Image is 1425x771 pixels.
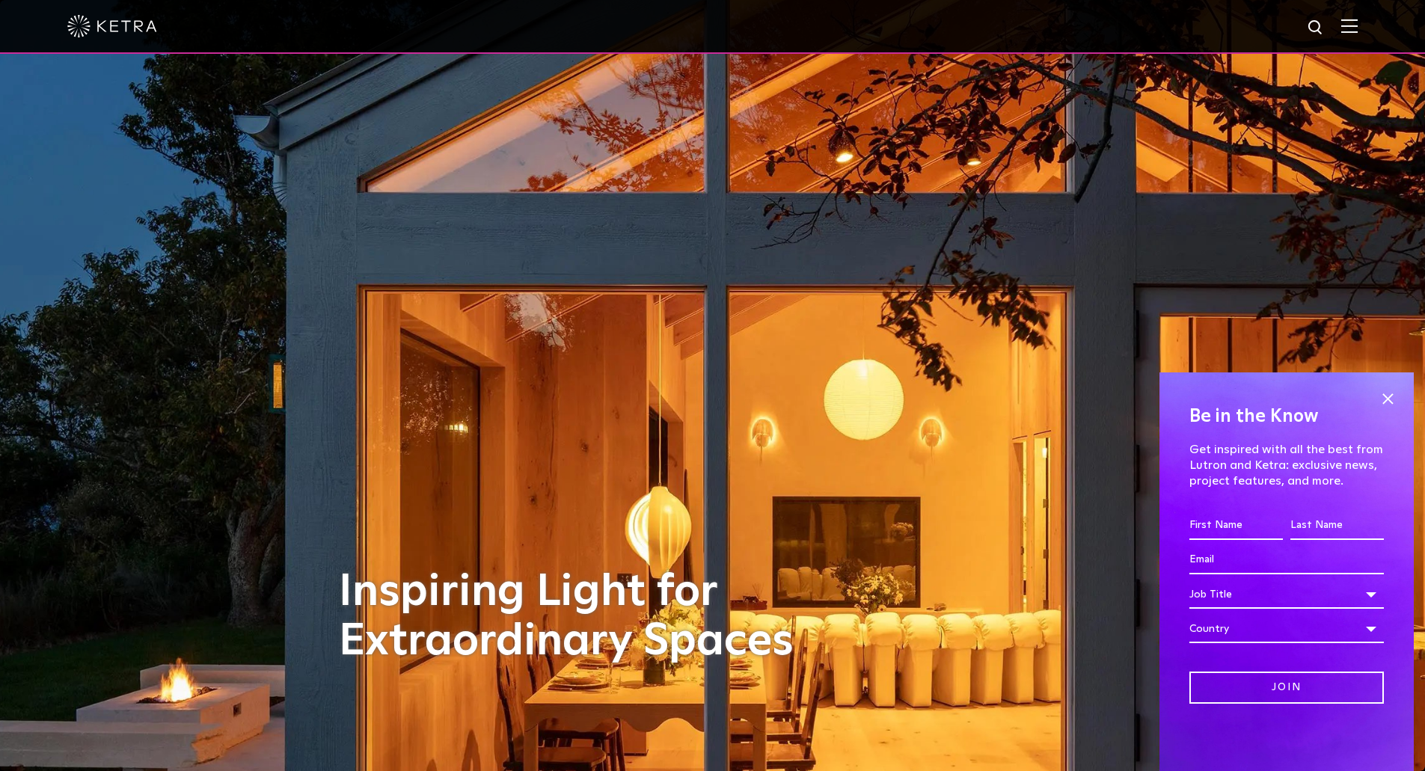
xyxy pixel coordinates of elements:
input: Join [1189,672,1384,704]
h1: Inspiring Light for Extraordinary Spaces [339,568,825,666]
input: Email [1189,546,1384,574]
div: Job Title [1189,580,1384,609]
h4: Be in the Know [1189,402,1384,431]
input: Last Name [1290,512,1384,540]
img: search icon [1307,19,1326,37]
input: First Name [1189,512,1283,540]
p: Get inspired with all the best from Lutron and Ketra: exclusive news, project features, and more. [1189,442,1384,488]
img: Hamburger%20Nav.svg [1341,19,1358,33]
img: ketra-logo-2019-white [67,15,157,37]
div: Country [1189,615,1384,643]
